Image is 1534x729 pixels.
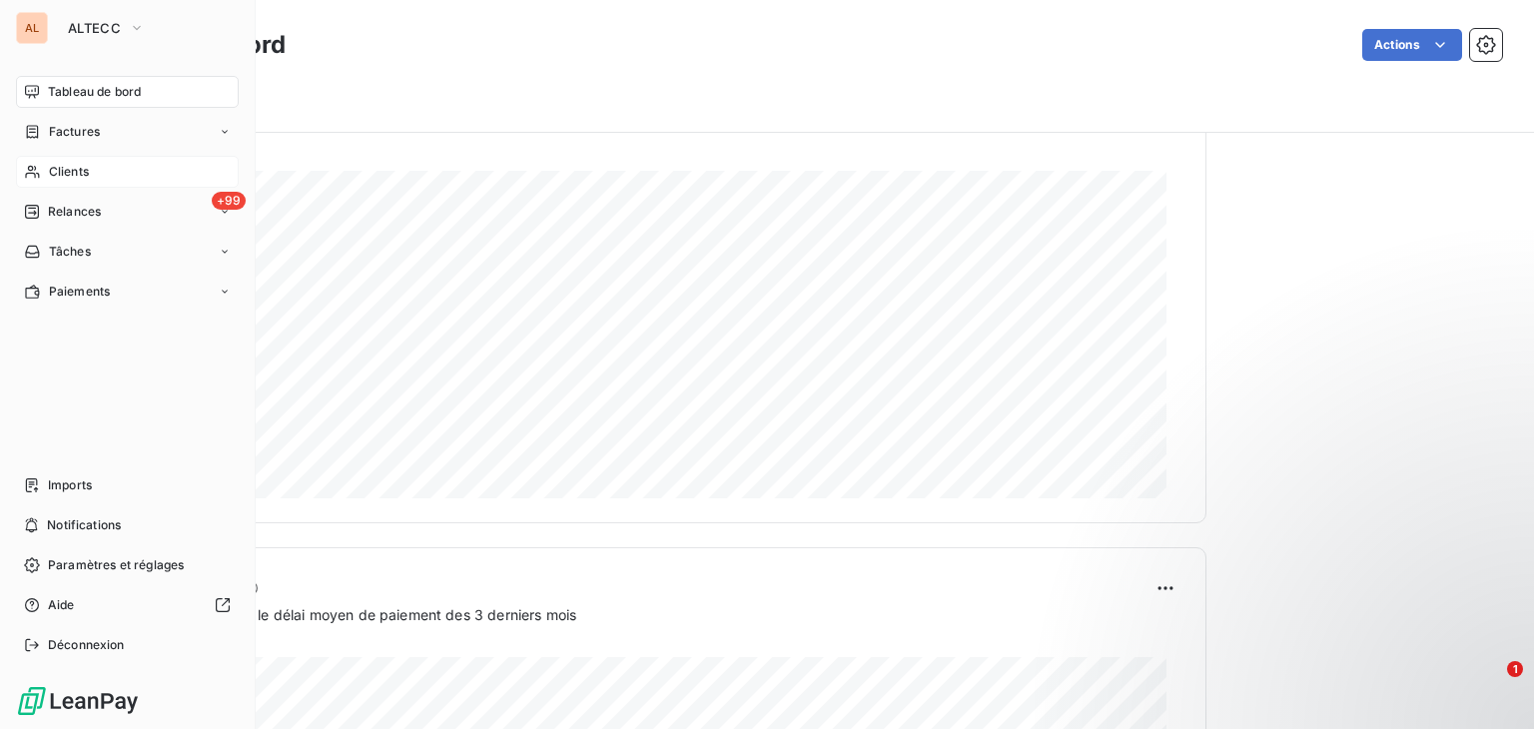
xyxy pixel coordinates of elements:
span: Prévisionnel basé sur le délai moyen de paiement des 3 derniers mois [113,604,576,625]
div: AL [16,12,48,44]
button: Actions [1362,29,1462,61]
span: Clients [49,163,89,181]
span: Factures [49,123,100,141]
a: Aide [16,589,239,621]
img: Logo LeanPay [16,685,140,717]
span: Relances [48,203,101,221]
span: +99 [212,192,246,210]
span: Aide [48,596,75,614]
span: Paiements [49,283,110,301]
span: Tableau de bord [48,83,141,101]
iframe: Intercom live chat [1466,661,1514,709]
span: Notifications [47,516,121,534]
span: Tâches [49,243,91,261]
span: 1 [1507,661,1523,677]
span: Déconnexion [48,636,125,654]
span: ALTECC [68,20,121,36]
iframe: Intercom notifications message [1135,535,1534,675]
span: Paramètres et réglages [48,556,184,574]
span: Imports [48,476,92,494]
